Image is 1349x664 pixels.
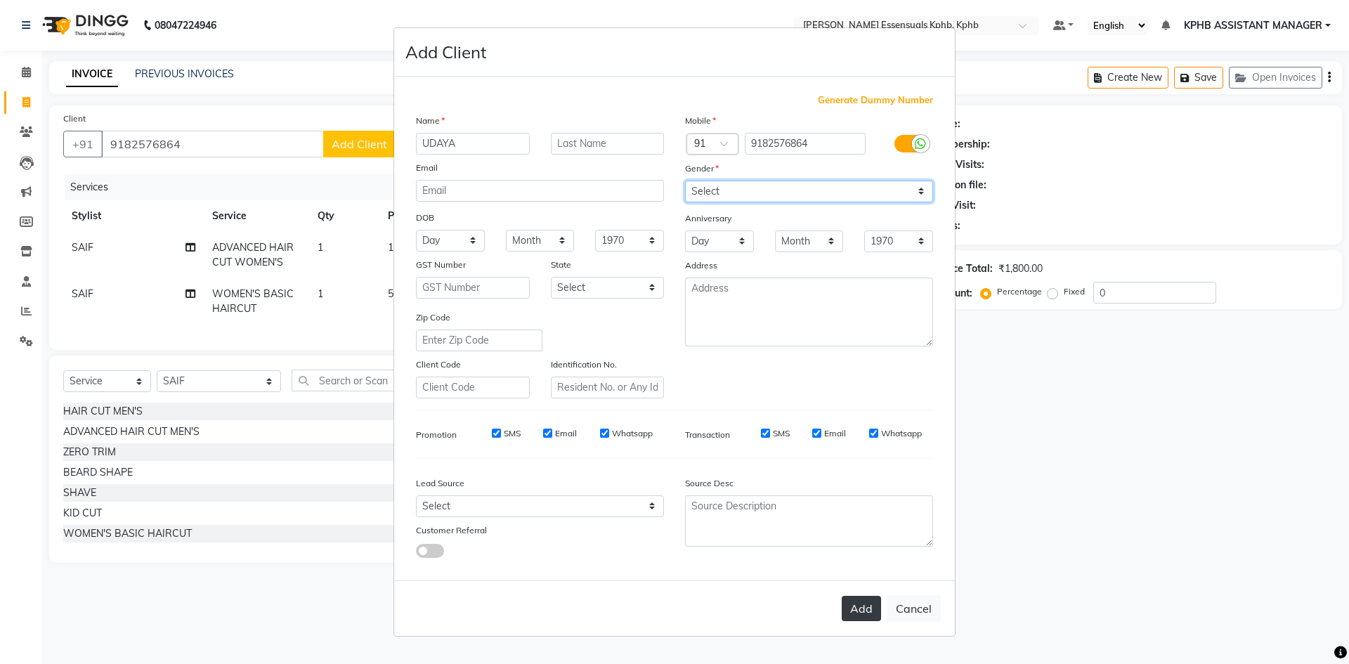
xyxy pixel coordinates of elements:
[416,211,434,224] label: DOB
[416,162,438,174] label: Email
[745,133,866,155] input: Mobile
[416,180,664,202] input: Email
[416,133,530,155] input: First Name
[416,115,445,127] label: Name
[416,358,461,371] label: Client Code
[504,427,521,440] label: SMS
[551,133,665,155] input: Last Name
[685,115,716,127] label: Mobile
[818,93,933,108] span: Generate Dummy Number
[416,377,530,398] input: Client Code
[551,377,665,398] input: Resident No. or Any Id
[405,39,486,65] h4: Add Client
[685,259,717,272] label: Address
[685,162,719,175] label: Gender
[685,477,734,490] label: Source Desc
[555,427,577,440] label: Email
[416,277,530,299] input: GST Number
[416,330,542,351] input: Enter Zip Code
[773,427,790,440] label: SMS
[887,595,941,622] button: Cancel
[551,358,617,371] label: Identification No.
[416,259,466,271] label: GST Number
[824,427,846,440] label: Email
[881,427,922,440] label: Whatsapp
[685,212,731,225] label: Anniversary
[685,429,730,441] label: Transaction
[416,477,464,490] label: Lead Source
[842,596,881,621] button: Add
[612,427,653,440] label: Whatsapp
[551,259,571,271] label: State
[416,429,457,441] label: Promotion
[416,311,450,324] label: Zip Code
[416,524,487,537] label: Customer Referral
